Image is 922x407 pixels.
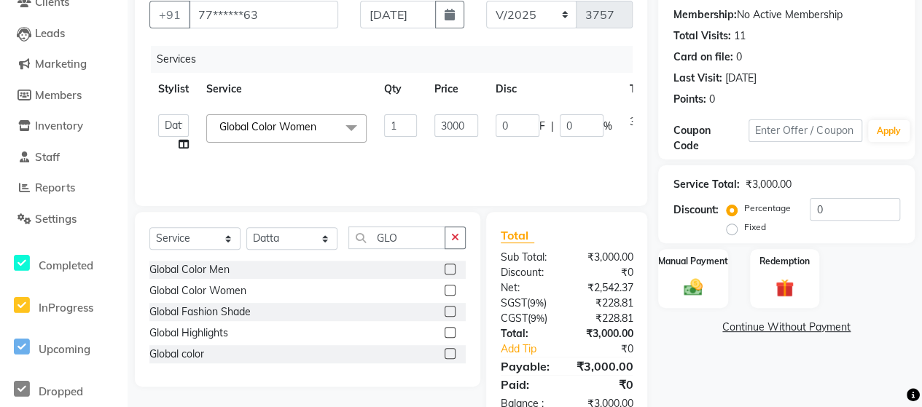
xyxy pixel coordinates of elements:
div: Card on file: [673,50,732,65]
th: Stylist [149,73,198,106]
th: Total [621,73,663,106]
button: +91 [149,1,190,28]
div: ₹0 [567,265,644,280]
div: ₹2,542.37 [567,280,644,296]
label: Fixed [743,221,765,234]
div: Service Total: [673,177,739,192]
span: Leads [35,26,65,40]
div: Total: [490,326,567,341]
div: Global Color Women [149,283,246,299]
th: Disc [487,73,621,106]
label: Redemption [759,255,810,268]
div: ₹228.81 [567,296,644,311]
div: ₹228.81 [567,311,644,326]
a: Reports [4,180,124,197]
div: Discount: [490,265,567,280]
div: [DATE] [724,71,756,86]
a: Marketing [4,56,124,73]
div: ₹0 [579,341,644,357]
div: 11 [733,28,745,44]
span: Total [501,228,534,243]
div: ( ) [490,311,567,326]
div: Paid: [490,376,567,393]
div: Sub Total: [490,250,567,265]
div: ₹3,000.00 [567,250,644,265]
span: Settings [35,212,77,226]
span: Upcoming [39,342,90,356]
input: Search by Name/Mobile/Email/Code [189,1,338,28]
div: Services [151,46,644,73]
img: _gift.svg [770,277,800,300]
div: ₹0 [567,376,644,393]
div: Global Fashion Shade [149,304,251,320]
div: Total Visits: [673,28,730,44]
div: 0 [708,92,714,107]
span: Marketing [35,57,87,71]
span: 9% [531,312,544,324]
a: x [316,120,323,133]
button: Apply [868,120,910,142]
a: Inventory [4,118,124,135]
div: ₹3,000.00 [567,326,644,341]
span: CGST [501,312,528,325]
span: | [551,119,554,134]
a: Settings [4,211,124,228]
div: No Active Membership [673,7,900,23]
span: InProgress [39,301,93,315]
input: Search or Scan [348,226,445,249]
a: Continue Without Payment [661,320,912,335]
label: Percentage [743,202,790,215]
a: Staff [4,149,124,166]
a: Members [4,87,124,104]
div: 0 [735,50,741,65]
div: Discount: [673,202,718,218]
div: Global Highlights [149,325,228,341]
span: Dropped [39,384,83,398]
span: Members [35,88,82,102]
div: Net: [490,280,567,296]
div: Last Visit: [673,71,722,86]
span: Reports [35,181,75,194]
span: Staff [35,150,60,164]
div: Membership: [673,7,736,23]
th: Price [426,73,487,106]
label: Manual Payment [658,255,728,268]
div: Global color [149,347,204,362]
a: Add Tip [490,341,579,357]
div: Coupon Code [673,123,749,154]
div: ₹3,000.00 [565,357,644,375]
input: Enter Offer / Coupon Code [749,119,862,142]
div: Global Color Men [149,262,230,277]
span: Completed [39,258,93,272]
span: F [539,119,545,134]
div: Payable: [490,357,565,375]
div: ( ) [490,296,567,311]
a: Leads [4,25,124,42]
span: Global Color Women [219,120,316,133]
span: SGST [501,296,527,309]
span: Inventory [35,119,83,133]
div: ₹3,000.00 [745,177,791,192]
div: Points: [673,92,706,107]
span: 3000 [630,115,653,128]
span: % [603,119,612,134]
img: _cash.svg [678,277,708,298]
th: Qty [375,73,426,106]
th: Service [198,73,375,106]
span: 9% [530,297,544,309]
